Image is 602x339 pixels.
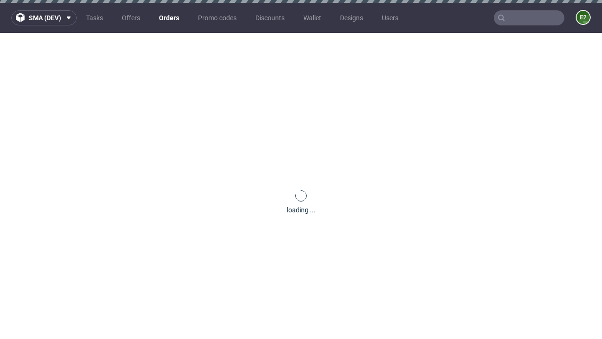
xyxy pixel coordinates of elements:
div: loading ... [287,205,316,215]
a: Offers [116,10,146,25]
span: sma (dev) [29,15,61,21]
button: sma (dev) [11,10,77,25]
a: Orders [153,10,185,25]
a: Discounts [250,10,290,25]
a: Designs [334,10,369,25]
figcaption: e2 [577,11,590,24]
a: Promo codes [192,10,242,25]
a: Users [376,10,404,25]
a: Tasks [80,10,109,25]
a: Wallet [298,10,327,25]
